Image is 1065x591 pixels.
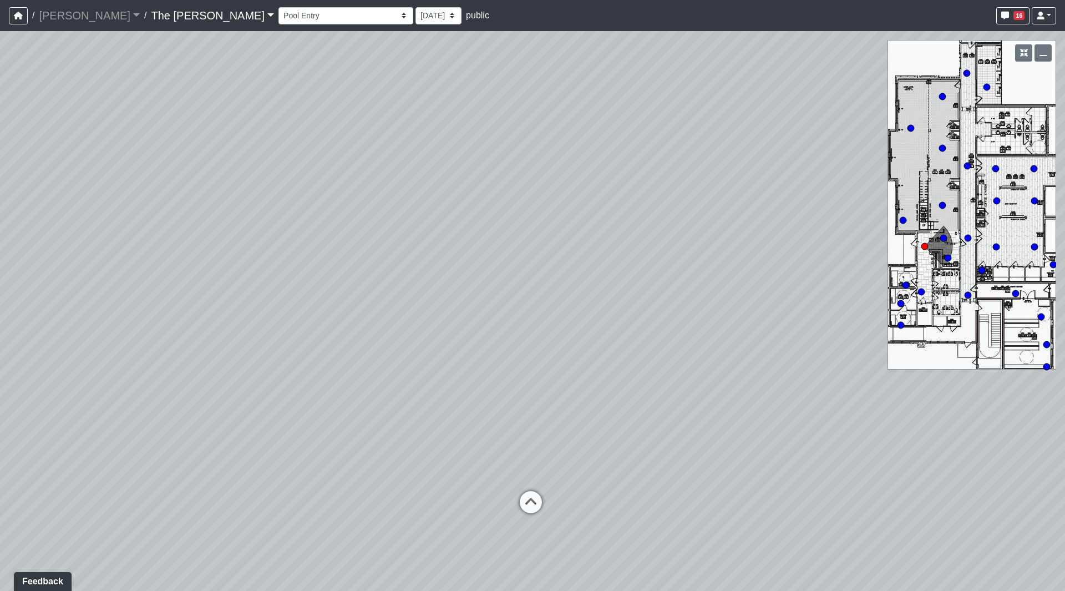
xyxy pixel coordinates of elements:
a: The [PERSON_NAME] [151,4,274,27]
span: / [140,4,151,27]
span: 16 [1013,11,1025,20]
a: [PERSON_NAME] [39,4,140,27]
span: public [466,11,489,20]
button: 16 [996,7,1029,24]
span: / [28,4,39,27]
iframe: Ybug feedback widget [8,569,74,591]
